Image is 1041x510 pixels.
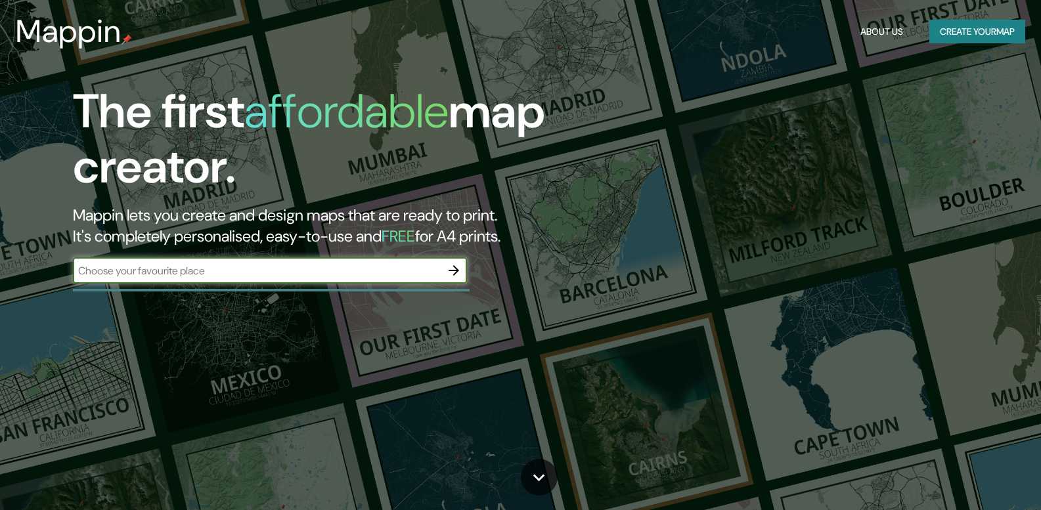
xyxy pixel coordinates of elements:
[73,205,594,247] h2: Mappin lets you create and design maps that are ready to print. It's completely personalised, eas...
[382,226,415,246] h5: FREE
[855,20,908,44] button: About Us
[244,81,449,142] h1: affordable
[16,13,122,50] h3: Mappin
[929,20,1025,44] button: Create yourmap
[122,34,132,45] img: mappin-pin
[73,84,594,205] h1: The first map creator.
[73,263,441,278] input: Choose your favourite place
